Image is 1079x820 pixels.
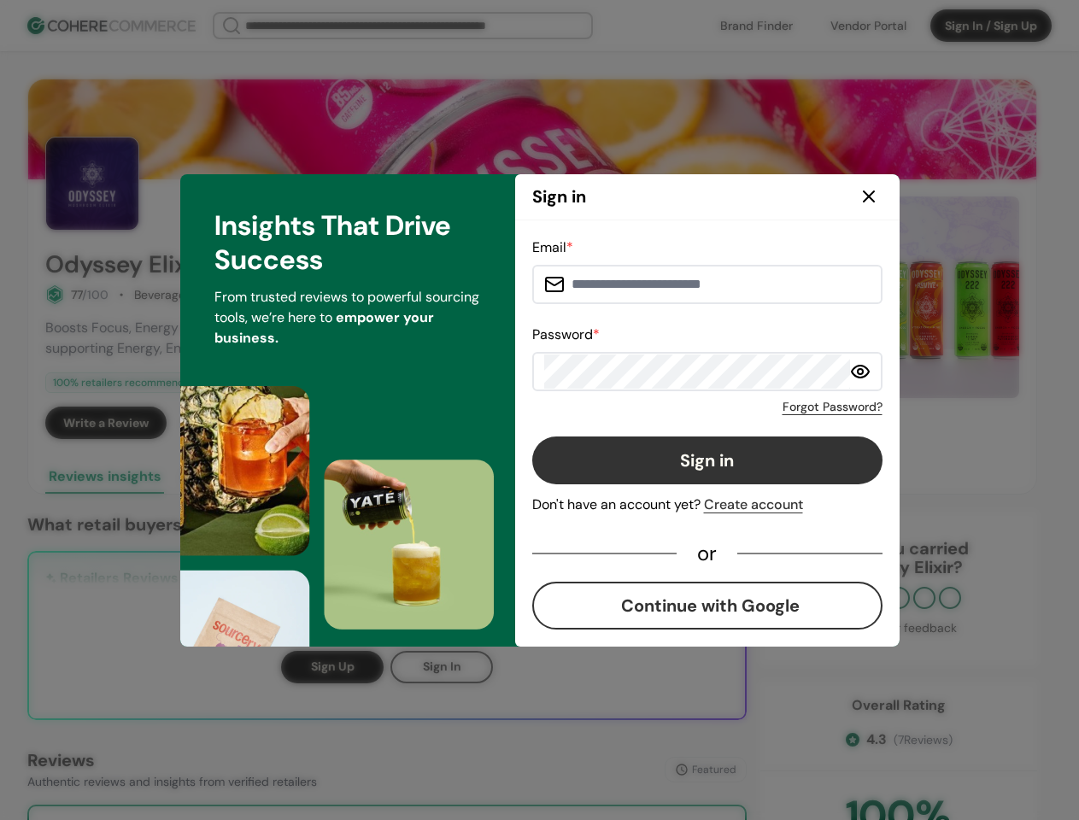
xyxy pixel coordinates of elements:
[532,436,883,484] button: Sign in
[532,495,883,515] div: Don't have an account yet?
[214,208,481,277] h3: Insights That Drive Success
[704,495,803,515] div: Create account
[532,582,883,630] button: Continue with Google
[783,398,883,416] a: Forgot Password?
[532,238,573,256] label: Email
[532,184,586,209] h2: Sign in
[214,308,434,347] span: empower your business.
[677,546,737,561] div: or
[214,287,481,348] p: From trusted reviews to powerful sourcing tools, we’re here to
[532,325,600,343] label: Password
